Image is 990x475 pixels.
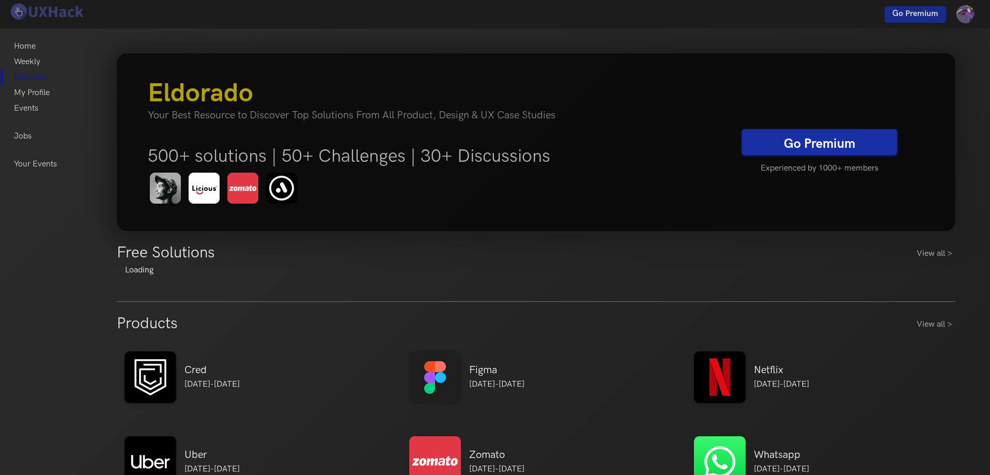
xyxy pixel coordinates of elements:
[409,351,461,403] img: Figma logo
[694,351,746,403] img: Netflix logo
[117,264,955,277] div: Loading
[14,39,36,54] a: Home
[754,449,809,461] h5: Whatsapp
[14,157,57,172] a: Your Events
[469,364,524,376] h5: Figma
[148,145,726,167] h5: 500+ solutions | 50+ Challenges | 30+ Discussions
[956,5,974,23] img: Your profile pic
[117,343,247,411] a: Cred logo Cred [DATE]-[DATE]
[892,9,938,19] span: Go Premium
[117,314,178,333] h3: Products
[754,364,809,376] h5: Netflix
[148,78,726,109] h3: Eldorado
[917,318,955,331] a: View all >
[184,364,240,376] h5: Cred
[742,129,897,155] a: Go Premium
[184,378,240,391] p: [DATE]-[DATE]
[742,158,897,179] h5: Experienced by 1000+ members
[14,70,47,85] a: Eldorado
[117,243,215,262] h3: Free Solutions
[14,101,38,116] a: Events
[8,3,85,21] img: UXHack logo
[148,171,303,206] img: eldorado-banner-1.png
[14,85,50,101] a: My Profile
[14,54,40,70] a: Weekly
[184,449,240,461] h5: Uber
[917,248,955,260] a: View all >
[469,378,524,391] p: [DATE]-[DATE]
[125,351,176,403] img: Cred logo
[754,378,809,391] p: [DATE]-[DATE]
[401,343,532,411] a: Figma logo Figma [DATE]-[DATE]
[148,109,726,121] h4: Your Best Resource to Discover Top Solutions From All Product, Design & UX Case Studies
[686,343,817,411] a: Netflix logo Netflix [DATE]-[DATE]
[469,449,524,461] h5: Zomato
[14,129,32,144] a: Jobs
[885,6,946,23] a: Go Premium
